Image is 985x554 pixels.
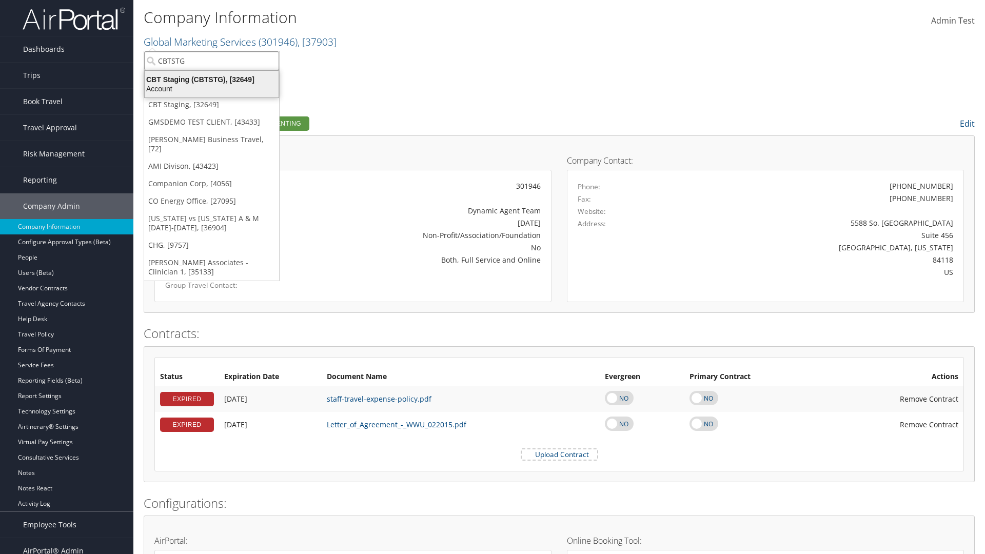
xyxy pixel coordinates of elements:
[224,394,317,404] div: Add/Edit Date
[155,368,219,386] th: Status
[224,420,247,429] span: [DATE]
[165,280,280,290] label: Group Travel Contact:
[144,131,279,157] a: [PERSON_NAME] Business Travel, [72]
[295,254,541,265] div: Both, Full Service and Online
[154,156,551,165] h4: Account Details:
[295,205,541,216] div: Dynamic Agent Team
[23,36,65,62] span: Dashboards
[676,217,954,228] div: 5588 So. [GEOGRAPHIC_DATA]
[817,368,963,386] th: Actions
[676,230,954,241] div: Suite 456
[144,175,279,192] a: Companion Corp, [4056]
[23,7,125,31] img: airportal-logo.png
[224,420,317,429] div: Add/Edit Date
[295,181,541,191] div: 301946
[23,167,57,193] span: Reporting
[676,267,954,278] div: US
[327,394,431,404] a: staff-travel-expense-policy.pdf
[578,206,606,216] label: Website:
[890,389,900,409] i: Remove Contract
[224,394,247,404] span: [DATE]
[144,325,975,342] h2: Contracts:
[144,157,279,175] a: AMI Divison, [43423]
[578,219,606,229] label: Address:
[931,5,975,37] a: Admin Test
[578,194,591,204] label: Fax:
[23,89,63,114] span: Book Travel
[139,75,285,84] div: CBT Staging (CBTSTG), [32649]
[960,118,975,129] a: Edit
[298,35,337,49] span: , [ 37903 ]
[23,193,80,219] span: Company Admin
[160,418,214,432] div: EXPIRED
[144,192,279,210] a: CO Energy Office, [27095]
[144,7,698,28] h1: Company Information
[567,537,964,545] h4: Online Booking Tool:
[327,420,466,429] a: Letter_of_Agreement_-_WWU_022015.pdf
[259,35,298,49] span: ( 301946 )
[600,368,684,386] th: Evergreen
[578,182,600,192] label: Phone:
[139,84,285,93] div: Account
[144,236,279,254] a: CHG, [9757]
[676,242,954,253] div: [GEOGRAPHIC_DATA], [US_STATE]
[219,368,322,386] th: Expiration Date
[144,35,337,49] a: Global Marketing Services
[295,242,541,253] div: No
[295,230,541,241] div: Non-Profit/Association/Foundation
[890,181,953,191] div: [PHONE_NUMBER]
[144,210,279,236] a: [US_STATE] vs [US_STATE] A & M [DATE]-[DATE], [36904]
[522,449,597,460] label: Upload Contract
[676,254,954,265] div: 84118
[900,420,958,429] span: Remove Contract
[144,494,975,512] h2: Configurations:
[144,51,279,70] input: Search Accounts
[23,63,41,88] span: Trips
[154,537,551,545] h4: AirPortal:
[684,368,817,386] th: Primary Contract
[23,115,77,141] span: Travel Approval
[931,15,975,26] span: Admin Test
[890,414,900,434] i: Remove Contract
[23,141,85,167] span: Risk Management
[144,114,693,132] h2: Company Profile:
[322,368,600,386] th: Document Name
[23,512,76,538] span: Employee Tools
[160,392,214,406] div: EXPIRED
[567,156,964,165] h4: Company Contact:
[144,113,279,131] a: GMSDEMO TEST CLIENT, [43433]
[900,394,958,404] span: Remove Contract
[890,193,953,204] div: [PHONE_NUMBER]
[295,217,541,228] div: [DATE]
[144,96,279,113] a: CBT Staging, [32649]
[144,254,279,281] a: [PERSON_NAME] Associates - Clinician 1, [35133]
